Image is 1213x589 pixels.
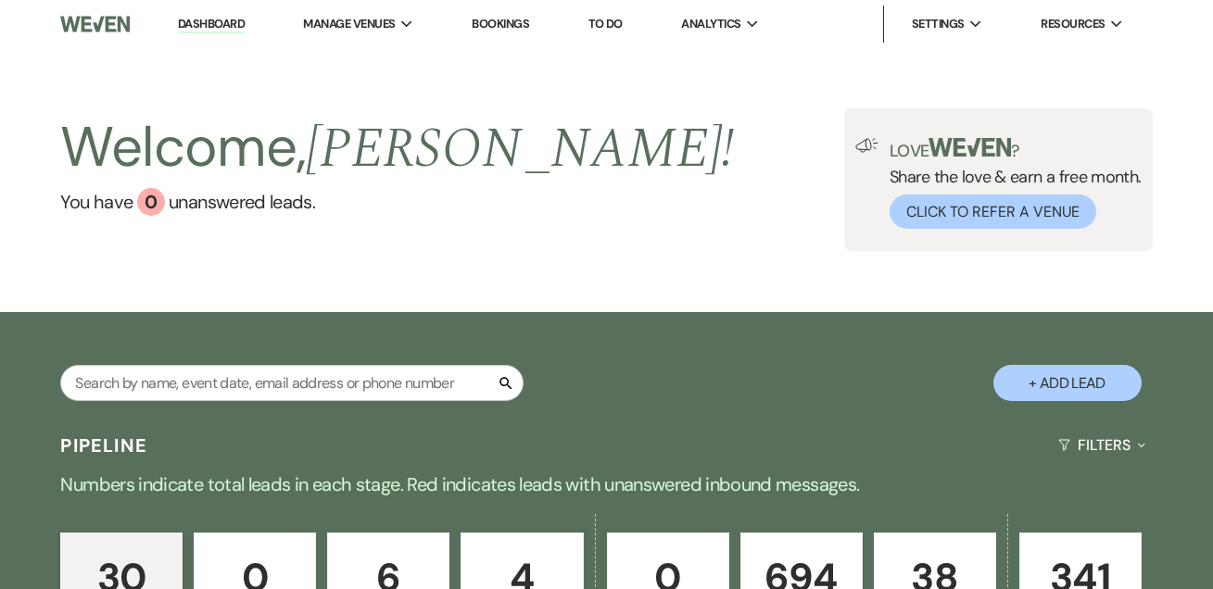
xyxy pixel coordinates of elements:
span: Manage Venues [303,15,395,33]
input: Search by name, event date, email address or phone number [60,365,524,401]
a: To Do [588,16,623,31]
img: Weven Logo [60,5,130,44]
p: Love ? [890,138,1142,159]
span: [PERSON_NAME] ! [306,107,734,192]
span: Settings [912,15,965,33]
div: 0 [137,188,165,216]
h2: Welcome, [60,108,734,188]
a: You have 0 unanswered leads. [60,188,734,216]
a: Bookings [472,16,529,31]
span: Resources [1041,15,1105,33]
img: loud-speaker-illustration.svg [855,138,878,153]
h3: Pipeline [60,432,147,458]
button: Click to Refer a Venue [890,194,1096,229]
img: weven-logo-green.svg [929,138,1011,157]
a: Dashboard [178,16,245,33]
span: Analytics [681,15,740,33]
button: + Add Lead [993,365,1142,401]
div: Share the love & earn a free month. [878,138,1142,229]
button: Filters [1051,420,1152,470]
